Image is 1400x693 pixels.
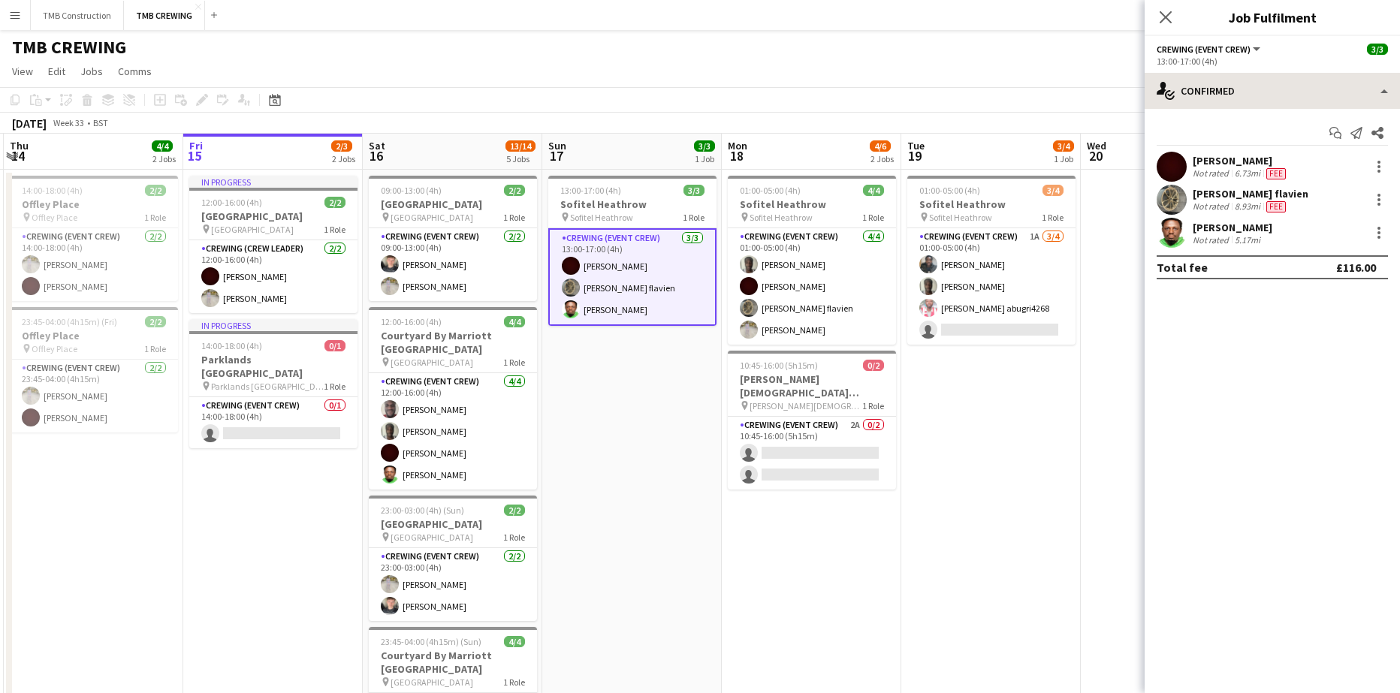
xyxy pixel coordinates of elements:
span: Offley Place [32,343,77,354]
span: 12:00-16:00 (4h) [201,197,262,208]
app-job-card: 14:00-18:00 (4h)2/2Offley Place Offley Place1 RoleCrewing (Event Crew)2/214:00-18:00 (4h)[PERSON_... [10,176,178,301]
span: 3/3 [683,185,705,196]
app-job-card: 13:00-17:00 (4h)3/3Sofitel Heathrow Sofitel Heathrow1 RoleCrewing (Event Crew)3/313:00-17:00 (4h)... [548,176,717,326]
span: 10:45-16:00 (5h15m) [740,360,818,371]
div: [PERSON_NAME] flavien [1193,187,1308,200]
span: 1 Role [683,212,705,223]
span: [GEOGRAPHIC_DATA] [391,532,473,543]
span: Crewing (Event Crew) [1157,44,1251,55]
app-card-role: Crewing (Event Crew)2/209:00-13:00 (4h)[PERSON_NAME][PERSON_NAME] [369,228,537,301]
span: Week 33 [50,117,87,128]
span: 19 [905,147,925,164]
span: Thu [10,139,29,152]
div: £116.00 [1336,260,1376,275]
span: 2/2 [324,197,345,208]
app-job-card: In progress12:00-16:00 (4h)2/2[GEOGRAPHIC_DATA] [GEOGRAPHIC_DATA]1 RoleCrewing (Crew Leader)2/212... [189,176,358,313]
span: Sun [548,139,566,152]
span: 13:00-17:00 (4h) [560,185,621,196]
button: TMB Construction [31,1,124,30]
span: Mon [728,139,747,152]
app-job-card: 23:45-04:00 (4h15m) (Fri)2/2Offley Place Offley Place1 RoleCrewing (Event Crew)2/223:45-04:00 (4h... [10,307,178,432]
span: 2/2 [504,185,525,196]
span: 16 [367,147,385,164]
span: 4/4 [863,185,884,196]
a: Jobs [74,62,109,81]
span: 09:00-13:00 (4h) [381,185,442,196]
div: 23:00-03:00 (4h) (Sun)2/2[GEOGRAPHIC_DATA] [GEOGRAPHIC_DATA]1 RoleCrewing (Event Crew)2/223:00-03... [369,496,537,621]
h3: Offley Place [10,197,178,211]
span: 2/2 [145,316,166,327]
span: 14:00-18:00 (4h) [22,185,83,196]
span: Sofitel Heathrow [750,212,813,223]
span: [GEOGRAPHIC_DATA] [391,212,473,223]
app-card-role: Crewing (Event Crew)2/223:00-03:00 (4h)[PERSON_NAME][PERSON_NAME] [369,548,537,621]
span: 1 Role [324,224,345,235]
a: Edit [42,62,71,81]
span: 4/4 [152,140,173,152]
app-card-role: Crewing (Event Crew)4/401:00-05:00 (4h)[PERSON_NAME][PERSON_NAME][PERSON_NAME] flavien[PERSON_NAME] [728,228,896,345]
h1: TMB CREWING [12,36,126,59]
app-card-role: Crewing (Crew Leader)2/212:00-16:00 (4h)[PERSON_NAME][PERSON_NAME] [189,240,358,313]
span: Fri [189,139,203,152]
span: 1 Role [862,212,884,223]
div: 2 Jobs [870,153,894,164]
span: Wed [1087,139,1106,152]
div: 01:00-05:00 (4h)4/4Sofitel Heathrow Sofitel Heathrow1 RoleCrewing (Event Crew)4/401:00-05:00 (4h)... [728,176,896,345]
button: TMB CREWING [124,1,205,30]
h3: [GEOGRAPHIC_DATA] [189,209,358,223]
span: 01:00-05:00 (4h) [740,185,801,196]
app-job-card: In progress14:00-18:00 (4h)0/1Parklands [GEOGRAPHIC_DATA] Parklands [GEOGRAPHIC_DATA]1 RoleCrewin... [189,319,358,448]
app-card-role: Crewing (Event Crew)2A0/210:45-16:00 (5h15m) [728,417,896,490]
h3: [PERSON_NAME][DEMOGRAPHIC_DATA][GEOGRAPHIC_DATA] [728,372,896,399]
span: [GEOGRAPHIC_DATA] [391,676,473,688]
div: [PERSON_NAME] [1193,221,1272,234]
div: Not rated [1193,234,1232,246]
span: Fee [1266,201,1286,212]
h3: Sofitel Heathrow [907,197,1076,211]
span: [GEOGRAPHIC_DATA] [211,224,294,235]
div: Not rated [1193,167,1232,179]
h3: Job Fulfilment [1145,8,1400,27]
span: Sofitel Heathrow [929,212,992,223]
span: 1 Role [1042,212,1064,223]
span: 01:00-05:00 (4h) [919,185,980,196]
div: Crew has different fees then in role [1263,167,1289,179]
span: 2/2 [504,505,525,516]
div: 5 Jobs [506,153,535,164]
app-job-card: 09:00-13:00 (4h)2/2[GEOGRAPHIC_DATA] [GEOGRAPHIC_DATA]1 RoleCrewing (Event Crew)2/209:00-13:00 (4... [369,176,537,301]
app-job-card: 12:00-16:00 (4h)4/4Courtyard By Marriott [GEOGRAPHIC_DATA] [GEOGRAPHIC_DATA]1 RoleCrewing (Event ... [369,307,537,490]
app-job-card: 10:45-16:00 (5h15m)0/2[PERSON_NAME][DEMOGRAPHIC_DATA][GEOGRAPHIC_DATA] [PERSON_NAME][DEMOGRAPHIC_... [728,351,896,490]
h3: [GEOGRAPHIC_DATA] [369,197,537,211]
span: 1 Role [503,532,525,543]
div: 1 Job [1054,153,1073,164]
span: Parklands [GEOGRAPHIC_DATA] [211,381,324,392]
span: Jobs [80,65,103,78]
span: 1 Role [144,212,166,223]
div: 5.17mi [1232,234,1263,246]
span: 12:00-16:00 (4h) [381,316,442,327]
div: 2 Jobs [152,153,176,164]
span: 3/3 [694,140,715,152]
app-card-role: Crewing (Event Crew)2/214:00-18:00 (4h)[PERSON_NAME][PERSON_NAME] [10,228,178,301]
span: View [12,65,33,78]
app-card-role: Crewing (Event Crew)2/223:45-04:00 (4h15m)[PERSON_NAME][PERSON_NAME] [10,360,178,432]
h3: Parklands [GEOGRAPHIC_DATA] [189,353,358,380]
app-card-role: Crewing (Event Crew)0/114:00-18:00 (4h) [189,397,358,448]
span: 2/2 [145,185,166,196]
span: Fee [1266,168,1286,179]
a: View [6,62,39,81]
span: 1 Role [862,400,884,411]
span: Offley Place [32,212,77,223]
span: 14 [8,147,29,164]
span: Sat [369,139,385,152]
span: 1 Role [503,357,525,368]
div: 1 Job [695,153,714,164]
span: 15 [187,147,203,164]
a: Comms [112,62,158,81]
